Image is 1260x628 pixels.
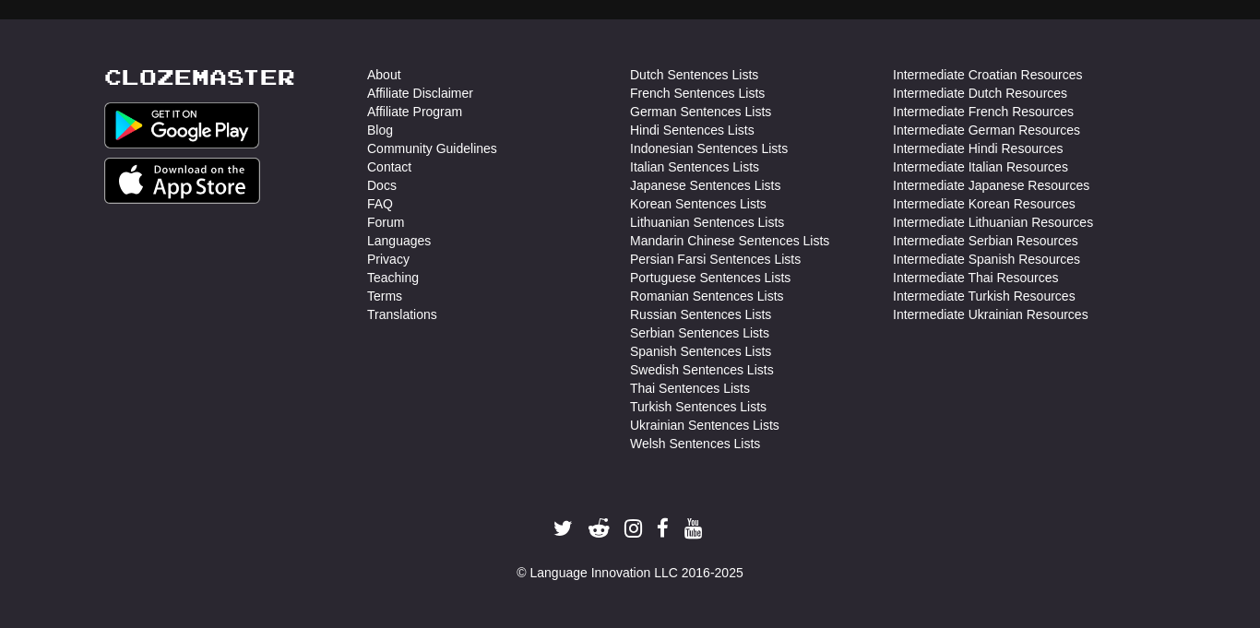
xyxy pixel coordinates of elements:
a: Translations [367,305,437,324]
a: Intermediate Spanish Resources [893,250,1080,268]
a: Intermediate Croatian Resources [893,65,1082,84]
a: Contact [367,158,411,176]
a: Intermediate Serbian Resources [893,231,1078,250]
a: Docs [367,176,397,195]
img: Get it on Google Play [104,102,259,148]
a: Blog [367,121,393,139]
a: German Sentences Lists [630,102,771,121]
a: Mandarin Chinese Sentences Lists [630,231,829,250]
a: FAQ [367,195,393,213]
a: Intermediate German Resources [893,121,1080,139]
a: Thai Sentences Lists [630,379,750,397]
a: Intermediate Turkish Resources [893,287,1076,305]
a: Italian Sentences Lists [630,158,759,176]
img: Get it on App Store [104,158,260,204]
a: Clozemaster [104,65,295,89]
a: Japanese Sentences Lists [630,176,780,195]
a: Turkish Sentences Lists [630,397,767,416]
a: Intermediate Korean Resources [893,195,1076,213]
a: Intermediate Thai Resources [893,268,1059,287]
a: Lithuanian Sentences Lists [630,213,784,231]
a: Intermediate Lithuanian Resources [893,213,1093,231]
a: Intermediate Ukrainian Resources [893,305,1088,324]
a: Ukrainian Sentences Lists [630,416,779,434]
a: Affiliate Program [367,102,462,121]
a: Community Guidelines [367,139,497,158]
a: Welsh Sentences Lists [630,434,760,453]
a: Affiliate Disclaimer [367,84,473,102]
a: Hindi Sentences Lists [630,121,755,139]
a: Intermediate Dutch Resources [893,84,1067,102]
a: Intermediate Japanese Resources [893,176,1089,195]
a: Serbian Sentences Lists [630,324,769,342]
a: French Sentences Lists [630,84,765,102]
a: Terms [367,287,402,305]
a: Spanish Sentences Lists [630,342,771,361]
a: Persian Farsi Sentences Lists [630,250,801,268]
a: Russian Sentences Lists [630,305,771,324]
a: Romanian Sentences Lists [630,287,784,305]
a: Privacy [367,250,410,268]
a: Swedish Sentences Lists [630,361,774,379]
a: Languages [367,231,431,250]
a: Dutch Sentences Lists [630,65,758,84]
div: © Language Innovation LLC 2016-2025 [104,563,1156,582]
a: Intermediate Hindi Resources [893,139,1063,158]
a: Indonesian Sentences Lists [630,139,788,158]
a: About [367,65,401,84]
a: Korean Sentences Lists [630,195,767,213]
a: Forum [367,213,404,231]
a: Teaching [367,268,419,287]
a: Intermediate French Resources [893,102,1074,121]
a: Portuguese Sentences Lists [630,268,790,287]
a: Intermediate Italian Resources [893,158,1068,176]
